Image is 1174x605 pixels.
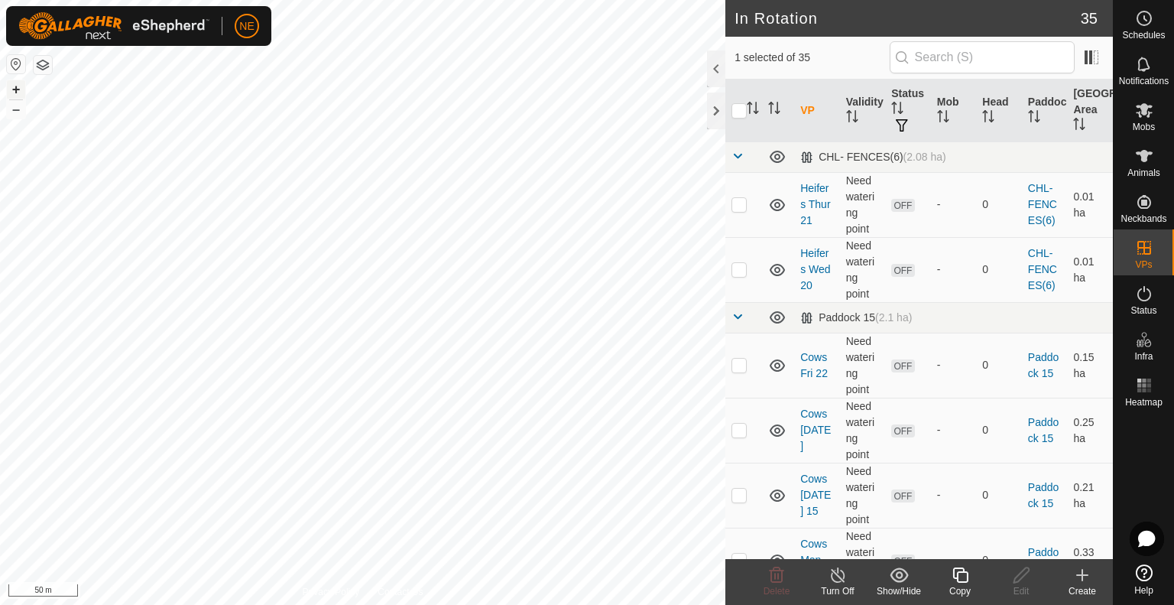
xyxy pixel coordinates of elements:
span: OFF [891,490,914,503]
div: Edit [991,584,1052,598]
a: Cows [DATE] [800,408,831,452]
a: Contact Us [378,585,423,599]
td: 0 [976,172,1022,237]
span: Status [1130,306,1156,315]
td: Need watering point [840,237,886,302]
p-sorticon: Activate to sort [747,104,759,116]
div: Copy [929,584,991,598]
td: 0 [976,237,1022,302]
div: Paddock 15 [800,311,912,324]
span: 1 selected of 35 [735,50,889,66]
span: OFF [891,199,914,212]
span: OFF [891,359,914,372]
span: (2.1 ha) [875,311,912,324]
a: Cows Fri 22 [800,351,828,379]
h2: In Rotation [735,9,1081,28]
p-sorticon: Activate to sort [1073,120,1085,132]
button: + [7,80,25,99]
span: OFF [891,555,914,568]
p-sorticon: Activate to sort [768,104,780,116]
span: Mobs [1133,122,1155,132]
td: 0 [976,333,1022,398]
th: Status [885,80,931,142]
div: - [937,262,971,278]
a: Help [1114,558,1174,601]
span: 35 [1081,7,1098,30]
p-sorticon: Activate to sort [1028,112,1040,125]
td: Need watering point [840,172,886,237]
button: – [7,100,25,119]
input: Search (S) [890,41,1075,73]
a: Paddock 15 [1028,546,1059,574]
a: Cows Mon 18 [800,538,827,582]
div: - [937,487,971,503]
div: Turn Off [807,584,868,598]
a: Cows [DATE] 15 [800,473,831,517]
td: 0 [976,463,1022,528]
td: 0.25 ha [1067,398,1113,463]
span: Heatmap [1125,398,1163,407]
a: Heifers Thur 21 [800,182,830,226]
a: CHL- FENCES(6) [1028,247,1057,291]
div: - [937,422,971,438]
button: Map Layers [34,56,52,74]
td: 0 [976,398,1022,463]
td: 0 [976,528,1022,593]
a: Heifers Wed 20 [800,247,830,291]
div: Show/Hide [868,584,929,598]
span: Neckbands [1120,214,1166,223]
a: Paddock 15 [1028,351,1059,379]
div: Create [1052,584,1113,598]
span: NE [239,18,254,34]
span: OFF [891,264,914,277]
a: Paddock 15 [1028,481,1059,509]
td: Need watering point [840,333,886,398]
td: 0.01 ha [1067,172,1113,237]
th: Head [976,80,1022,142]
td: 0.21 ha [1067,463,1113,528]
th: Validity [840,80,886,142]
button: Reset Map [7,55,25,73]
div: - [937,357,971,373]
img: Gallagher Logo [18,12,209,40]
td: Need watering point [840,528,886,593]
a: CHL- FENCES(6) [1028,182,1057,226]
div: - [937,197,971,213]
span: VPs [1135,260,1152,269]
td: 0.15 ha [1067,333,1113,398]
p-sorticon: Activate to sort [891,104,903,116]
th: Paddock [1022,80,1068,142]
td: Need watering point [840,463,886,528]
span: (2.08 ha) [903,151,946,163]
th: [GEOGRAPHIC_DATA] Area [1067,80,1113,142]
span: Notifications [1119,76,1169,86]
div: - [937,552,971,568]
th: Mob [931,80,977,142]
th: VP [794,80,840,142]
span: Delete [764,586,790,597]
td: Need watering point [840,398,886,463]
span: Infra [1134,352,1153,361]
a: Privacy Policy [303,585,360,599]
p-sorticon: Activate to sort [982,112,994,125]
p-sorticon: Activate to sort [846,112,858,125]
span: Schedules [1122,31,1165,40]
span: Animals [1127,168,1160,177]
span: Help [1134,586,1153,595]
div: CHL- FENCES(6) [800,151,946,164]
span: OFF [891,424,914,437]
a: Paddock 15 [1028,416,1059,444]
td: 0.33 ha [1067,528,1113,593]
td: 0.01 ha [1067,237,1113,302]
p-sorticon: Activate to sort [937,112,949,125]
